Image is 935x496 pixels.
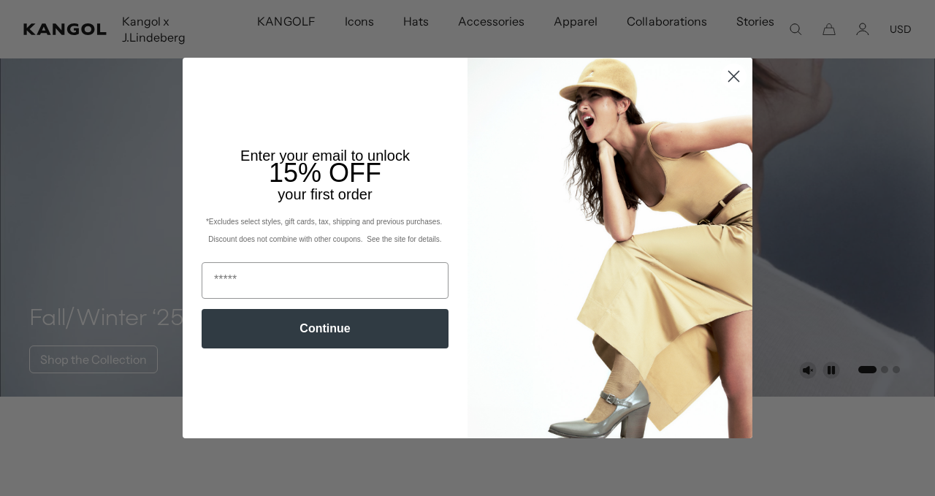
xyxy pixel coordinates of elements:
img: 93be19ad-e773-4382-80b9-c9d740c9197f.jpeg [467,58,752,438]
span: *Excludes select styles, gift cards, tax, shipping and previous purchases. Discount does not comb... [206,218,444,243]
button: Continue [202,309,449,348]
span: Enter your email to unlock [240,148,410,164]
span: your first order [278,186,372,202]
button: Close dialog [721,64,747,89]
span: 15% OFF [269,158,381,188]
input: Email [202,262,449,299]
